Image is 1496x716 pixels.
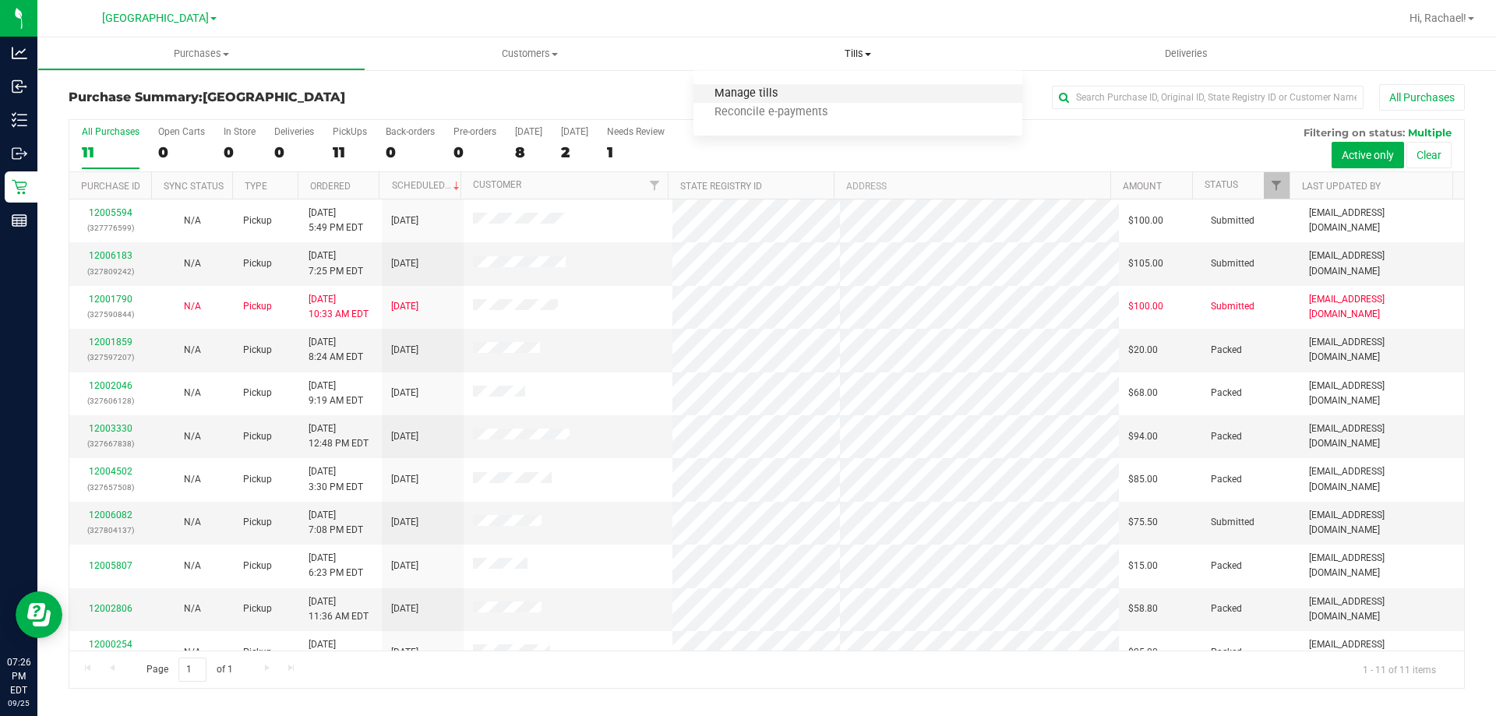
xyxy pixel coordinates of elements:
span: [GEOGRAPHIC_DATA] [102,12,209,25]
a: Deliveries [1022,37,1350,70]
span: [DATE] [391,343,418,358]
button: N/A [184,645,201,660]
span: [DATE] 12:48 PM EDT [309,421,369,451]
inline-svg: Reports [12,213,27,228]
span: Not Applicable [184,603,201,614]
span: $100.00 [1128,213,1163,228]
p: (327606128) [79,393,142,408]
div: PickUps [333,126,367,137]
span: [EMAIL_ADDRESS][DOMAIN_NAME] [1309,464,1455,494]
span: Packed [1211,645,1242,660]
a: 12006183 [89,250,132,261]
span: Not Applicable [184,387,201,398]
div: 0 [224,143,256,161]
span: [DATE] [391,429,418,444]
a: 12002806 [89,603,132,614]
span: Pickup [243,515,272,530]
div: 0 [158,143,205,161]
div: 8 [515,143,542,161]
span: Pickup [243,601,272,616]
span: Submitted [1211,299,1254,314]
a: 12003330 [89,423,132,434]
button: N/A [184,429,201,444]
span: Not Applicable [184,474,201,485]
span: Packed [1211,559,1242,573]
button: Active only [1332,142,1404,168]
div: 0 [274,143,314,161]
span: Packed [1211,472,1242,487]
div: 11 [333,143,367,161]
span: [EMAIL_ADDRESS][DOMAIN_NAME] [1309,379,1455,408]
span: Not Applicable [184,215,201,226]
inline-svg: Inventory [12,112,27,128]
span: $15.00 [1128,559,1158,573]
div: Deliveries [274,126,314,137]
span: [DATE] [391,256,418,271]
a: Filter [1264,172,1290,199]
a: 12002046 [89,380,132,391]
button: N/A [184,343,201,358]
span: Not Applicable [184,517,201,527]
p: 07:26 PM EDT [7,655,30,697]
span: Hi, Rachael! [1410,12,1466,24]
p: (327657508) [79,480,142,495]
a: Last Updated By [1302,181,1381,192]
span: [DATE] 10:33 AM EDT [309,292,369,322]
span: [EMAIL_ADDRESS][DOMAIN_NAME] [1309,206,1455,235]
button: All Purchases [1379,84,1465,111]
span: [DATE] 7:25 PM EDT [309,249,363,278]
span: [DATE] [391,472,418,487]
a: 12005807 [89,560,132,571]
button: N/A [184,601,201,616]
h3: Purchase Summary: [69,90,534,104]
p: (327597207) [79,350,142,365]
span: Pickup [243,343,272,358]
span: $20.00 [1128,343,1158,358]
inline-svg: Outbound [12,146,27,161]
button: N/A [184,472,201,487]
a: Filter [642,172,668,199]
span: $58.80 [1128,601,1158,616]
div: Pre-orders [453,126,496,137]
span: Pickup [243,213,272,228]
span: Not Applicable [184,647,201,658]
span: [DATE] 8:07 AM EDT [309,637,363,667]
span: Not Applicable [184,301,201,312]
p: (327809242) [79,264,142,279]
span: [DATE] 6:23 PM EDT [309,551,363,580]
a: Amount [1123,181,1162,192]
span: Submitted [1211,256,1254,271]
span: [DATE] [391,515,418,530]
span: Pickup [243,472,272,487]
span: $100.00 [1128,299,1163,314]
span: Tills [693,47,1021,61]
a: Ordered [310,181,351,192]
button: N/A [184,299,201,314]
button: Clear [1406,142,1452,168]
inline-svg: Inbound [12,79,27,94]
span: Packed [1211,386,1242,400]
span: Packed [1211,601,1242,616]
span: [EMAIL_ADDRESS][DOMAIN_NAME] [1309,421,1455,451]
span: [DATE] [391,213,418,228]
a: 12000254 [89,639,132,650]
span: $85.00 [1128,472,1158,487]
a: 12001859 [89,337,132,347]
a: Customers [365,37,693,70]
a: 12001790 [89,294,132,305]
a: Tills Manage tills Reconcile e-payments [693,37,1021,70]
button: N/A [184,213,201,228]
div: 2 [561,143,588,161]
a: Purchase ID [81,181,140,192]
input: 1 [178,658,206,682]
a: 12004502 [89,466,132,477]
p: (327590844) [79,307,142,322]
div: All Purchases [82,126,139,137]
span: Customers [366,47,693,61]
span: [DATE] 9:19 AM EDT [309,379,363,408]
inline-svg: Retail [12,179,27,195]
inline-svg: Analytics [12,45,27,61]
a: Customer [473,179,521,190]
a: Purchases [37,37,365,70]
a: Scheduled [392,180,463,191]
